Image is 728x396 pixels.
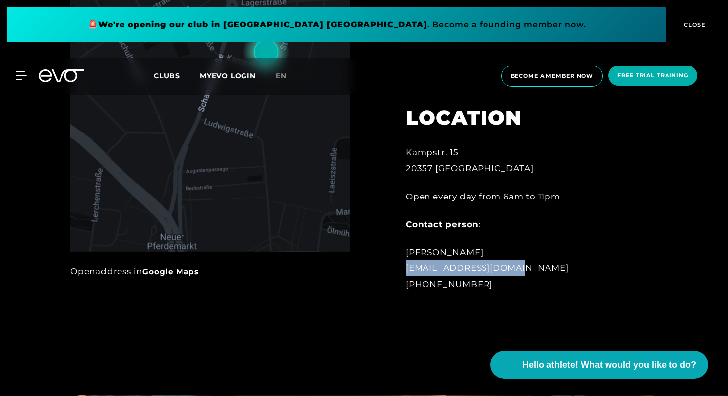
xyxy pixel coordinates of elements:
button: CLOSE [666,7,721,42]
font: en [276,71,287,80]
font: Clubs [154,71,180,80]
font: LOCATION [406,105,522,130]
font: Become a member now [511,72,594,79]
font: : [479,219,481,229]
font: [PERSON_NAME] [406,247,483,257]
font: 20357 [GEOGRAPHIC_DATA] [406,163,533,173]
button: Hello athlete! What would you like to do? [490,351,708,379]
font: CLOSE [684,21,706,28]
font: [PHONE_NUMBER] [406,279,492,289]
font: [EMAIL_ADDRESS][DOMAIN_NAME] [406,263,568,273]
a: MYEVO LOGIN [200,71,256,80]
font: address in [95,266,142,276]
a: en [276,70,299,82]
a: Clubs [154,71,200,80]
a: Free trial training [606,66,700,87]
font: Open every day from 6am to 11pm [406,192,560,201]
font: Free trial training [617,72,688,79]
font: Open [70,266,95,276]
font: Kampstr. 15 [406,147,459,157]
font: Hello athlete! What would you like to do? [522,360,696,370]
font: Contact person [406,219,479,229]
a: Google Maps [142,267,199,276]
a: Become a member now [498,66,606,87]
